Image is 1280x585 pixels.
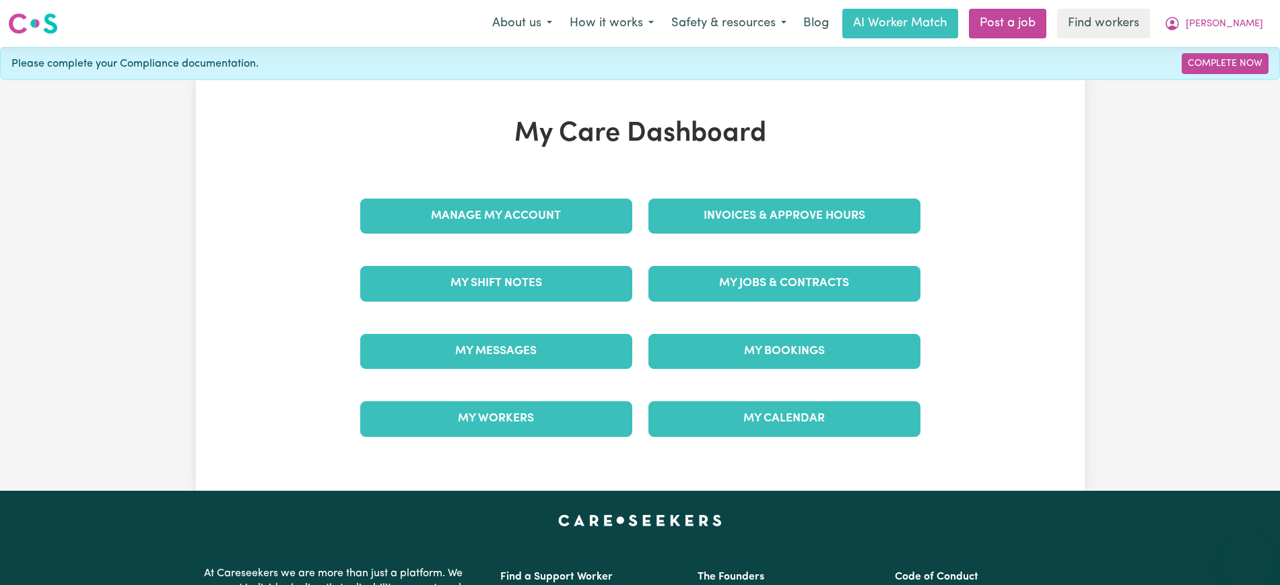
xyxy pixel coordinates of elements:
[360,199,632,234] a: Manage My Account
[360,334,632,369] a: My Messages
[11,56,259,72] span: Please complete your Compliance documentation.
[842,9,958,38] a: AI Worker Match
[1057,9,1150,38] a: Find workers
[360,401,632,436] a: My Workers
[698,572,764,582] a: The Founders
[648,266,920,301] a: My Jobs & Contracts
[558,515,722,526] a: Careseekers home page
[663,9,795,38] button: Safety & resources
[8,11,58,36] img: Careseekers logo
[561,9,663,38] button: How it works
[1186,17,1263,32] span: [PERSON_NAME]
[969,9,1046,38] a: Post a job
[1182,53,1269,74] a: Complete Now
[1226,531,1269,574] iframe: Button to launch messaging window
[648,401,920,436] a: My Calendar
[483,9,561,38] button: About us
[360,266,632,301] a: My Shift Notes
[8,8,58,39] a: Careseekers logo
[352,118,929,150] h1: My Care Dashboard
[1155,9,1272,38] button: My Account
[795,9,837,38] a: Blog
[895,572,978,582] a: Code of Conduct
[648,199,920,234] a: Invoices & Approve Hours
[500,572,613,582] a: Find a Support Worker
[648,334,920,369] a: My Bookings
